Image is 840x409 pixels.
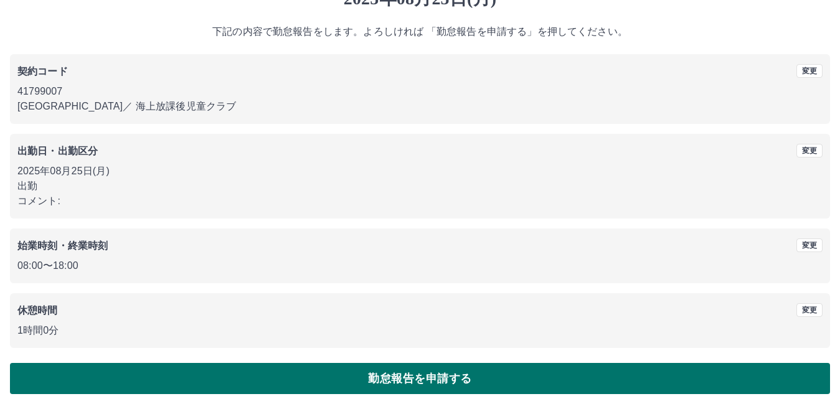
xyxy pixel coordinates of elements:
[17,240,108,251] b: 始業時刻・終業時刻
[796,64,823,78] button: 変更
[17,99,823,114] p: [GEOGRAPHIC_DATA] ／ 海上放課後児童クラブ
[17,146,98,156] b: 出勤日・出勤区分
[17,164,823,179] p: 2025年08月25日(月)
[17,258,823,273] p: 08:00 〜 18:00
[17,84,823,99] p: 41799007
[17,323,823,338] p: 1時間0分
[17,194,823,209] p: コメント:
[796,303,823,317] button: 変更
[17,66,68,77] b: 契約コード
[796,238,823,252] button: 変更
[796,144,823,157] button: 変更
[10,24,830,39] p: 下記の内容で勤怠報告をします。よろしければ 「勤怠報告を申請する」を押してください。
[17,179,823,194] p: 出勤
[10,363,830,394] button: 勤怠報告を申請する
[17,305,58,316] b: 休憩時間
